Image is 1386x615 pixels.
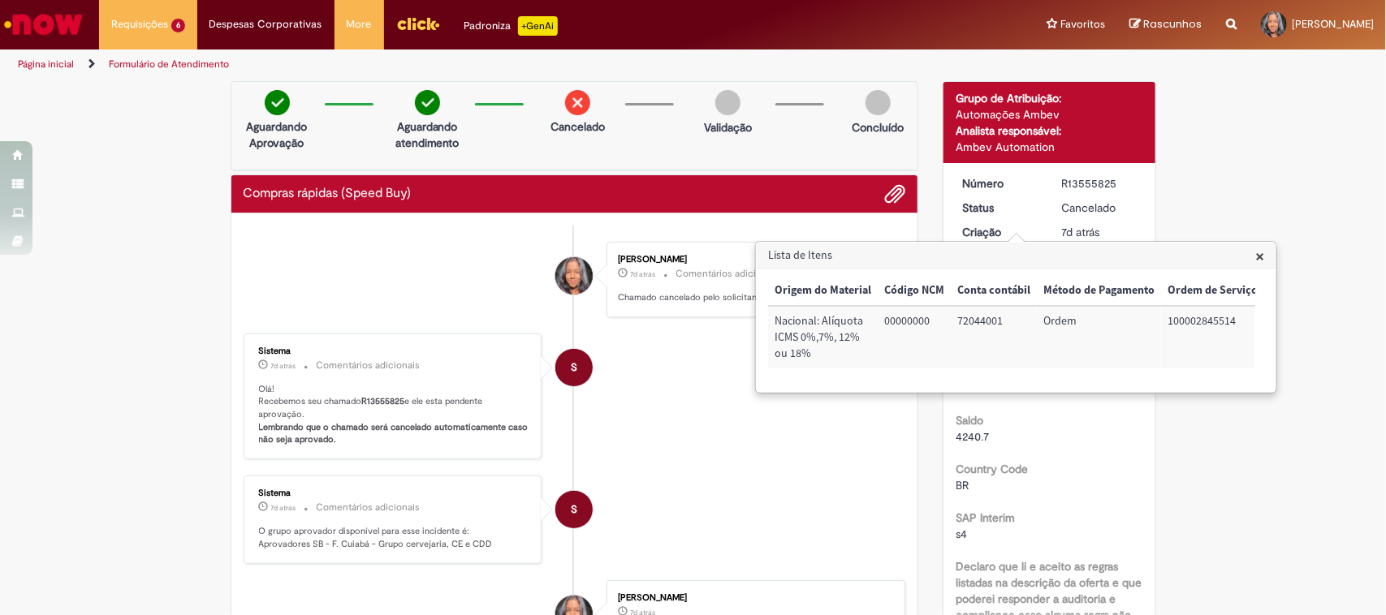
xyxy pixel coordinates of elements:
a: Rascunhos [1129,17,1202,32]
dt: Número [950,175,1050,191]
img: img-circle-grey.png [866,90,891,115]
div: Automações Ambev [956,106,1143,123]
time: 22/09/2025 15:15:12 [271,361,296,371]
time: 22/09/2025 15:18:27 [630,269,655,279]
a: Página inicial [18,58,74,71]
span: S [571,348,577,387]
span: 6.1182 [956,381,985,395]
button: Adicionar anexos [884,183,905,204]
td: Ordem de Serviço: 100002845514 [1161,306,1264,368]
span: 7d atrás [1062,225,1100,239]
dt: Status [950,200,1050,216]
span: Favoritos [1060,16,1105,32]
span: 4240.7 [956,429,989,444]
span: s4 [956,527,967,541]
img: click_logo_yellow_360x200.png [396,11,440,36]
div: System [555,349,593,386]
ul: Trilhas de página [12,49,912,80]
div: [PERSON_NAME] [618,255,888,264]
div: System [555,491,593,528]
th: Ordem de Serviço [1161,276,1264,306]
img: check-circle-green.png [415,90,440,115]
div: Cancelado [1062,200,1138,216]
b: Lembrando que o chamado será cancelado automaticamente caso não seja aprovado. [259,421,531,446]
img: img-circle-grey.png [715,90,740,115]
p: Chamado cancelado pelo solicitante. [618,291,888,304]
small: Comentários adicionais [317,501,421,514]
time: 22/09/2025 15:15:09 [271,503,296,513]
span: 7d atrás [630,269,655,279]
span: S [571,490,577,529]
time: 22/09/2025 15:14:59 [1062,225,1100,239]
p: O grupo aprovador disponível para esse incidente é: Aprovadores SB - F. Cuiabá - Grupo cervejaria... [259,525,529,550]
div: Ambev Automation [956,139,1143,155]
button: Close [1255,247,1264,264]
div: Lista de Itens [755,241,1277,394]
p: +GenAi [518,16,558,36]
span: Rascunhos [1143,16,1202,32]
span: Requisições [111,16,168,32]
p: Cancelado [551,118,605,135]
th: Origem do Material [768,276,878,306]
b: R13555825 [362,395,405,407]
span: More [347,16,372,32]
p: Aguardando Aprovação [238,118,317,151]
span: × [1255,245,1264,267]
b: Country Code [956,462,1028,476]
div: 22/09/2025 15:14:59 [1062,224,1138,240]
th: Conta contábil [951,276,1037,306]
div: Barbara Stephany Da Costa [555,257,593,295]
td: Origem do Material: Nacional: Alíquota ICMS 0%,7%, 12% ou 18% [768,306,878,368]
p: Aguardando atendimento [388,118,467,151]
div: Analista responsável: [956,123,1143,139]
th: Método de Pagamento [1037,276,1161,306]
div: Grupo de Atribuição: [956,90,1143,106]
span: 7d atrás [271,503,296,513]
th: Código NCM [878,276,951,306]
span: 6 [171,19,185,32]
div: R13555825 [1062,175,1138,191]
div: Padroniza [464,16,558,36]
dt: Criação [950,224,1050,240]
h3: Lista de Itens [757,243,1276,269]
b: Saldo [956,413,983,428]
small: Comentários adicionais [676,267,779,281]
b: SAP Interim [956,510,1015,525]
span: Despesas Corporativas [209,16,322,32]
a: Formulário de Atendimento [109,58,229,71]
span: [PERSON_NAME] [1292,17,1374,31]
td: Código NCM: 00000000 [878,306,951,368]
small: Comentários adicionais [317,359,421,372]
td: Método de Pagamento: Ordem [1037,306,1161,368]
h2: Compras rápidas (Speed Buy) Histórico de tíquete [244,187,412,201]
p: Olá! Recebemos seu chamado e ele esta pendente aprovação. [259,383,529,447]
img: check-circle-green.png [265,90,290,115]
span: 7d atrás [271,361,296,371]
span: BR [956,478,969,492]
img: remove.png [565,90,590,115]
div: Sistema [259,488,529,498]
div: Sistema [259,346,529,356]
div: [PERSON_NAME] [618,593,888,603]
p: Validação [704,119,752,135]
img: ServiceNow [2,8,85,41]
td: Conta contábil: 72044001 [951,306,1037,368]
p: Concluído [852,119,904,135]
